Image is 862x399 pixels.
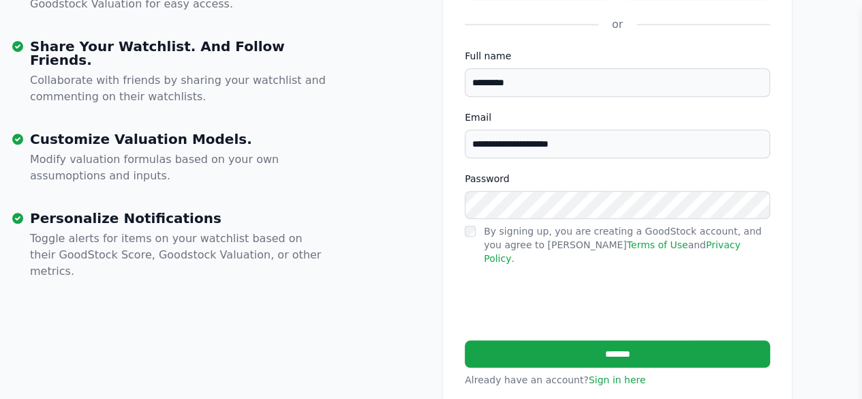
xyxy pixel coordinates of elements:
[30,132,329,146] h3: Customize Valuation Models.
[30,211,329,225] h3: Personalize Notifications
[465,110,770,124] label: Email
[627,239,688,250] a: Terms of Use
[465,279,672,332] iframe: reCAPTCHA
[465,49,770,63] label: Full name
[598,16,636,33] div: or
[465,373,770,387] p: Already have an account?
[484,226,761,264] label: By signing up, you are creating a GoodStock account, and you agree to [PERSON_NAME] and .
[30,231,329,280] p: Toggle alerts for items on your watchlist based on their GoodStock Score, Goodstock Valuation, or...
[589,374,646,385] a: Sign in here
[465,172,770,186] label: Password
[30,72,329,105] p: Collaborate with friends by sharing your watchlist and commenting on their watchlists.
[30,40,329,67] h3: Share Your Watchlist. And Follow Friends.
[30,151,329,184] p: Modify valuation formulas based on your own assumoptions and inputs.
